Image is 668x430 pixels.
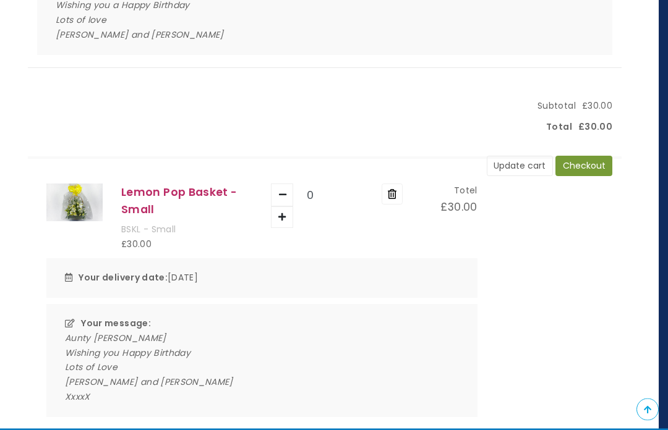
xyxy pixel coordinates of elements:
div: £30.00 [421,199,477,217]
span: £30.00 [578,120,612,135]
span: Total [540,120,578,135]
div: BSKL - Small [121,223,252,238]
div: £30.00 [121,238,252,253]
img: Lemon Pop Basket [46,184,103,222]
div: Aunty [PERSON_NAME] Wishing you Happy Birthday Lots of Love [PERSON_NAME] and [PERSON_NAME] XxxxX [65,332,459,406]
strong: Your delivery date: [79,272,168,284]
button: Update cart [487,156,553,177]
time: [DATE] [168,272,198,284]
strong: Your message: [81,318,151,330]
h5: Lemon Pop Basket - Small [121,184,252,219]
div: Totel [421,184,477,199]
button: Checkout [555,156,612,177]
button: Remove [382,184,403,205]
span: Subtotal [531,99,582,114]
span: £30.00 [582,99,612,114]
